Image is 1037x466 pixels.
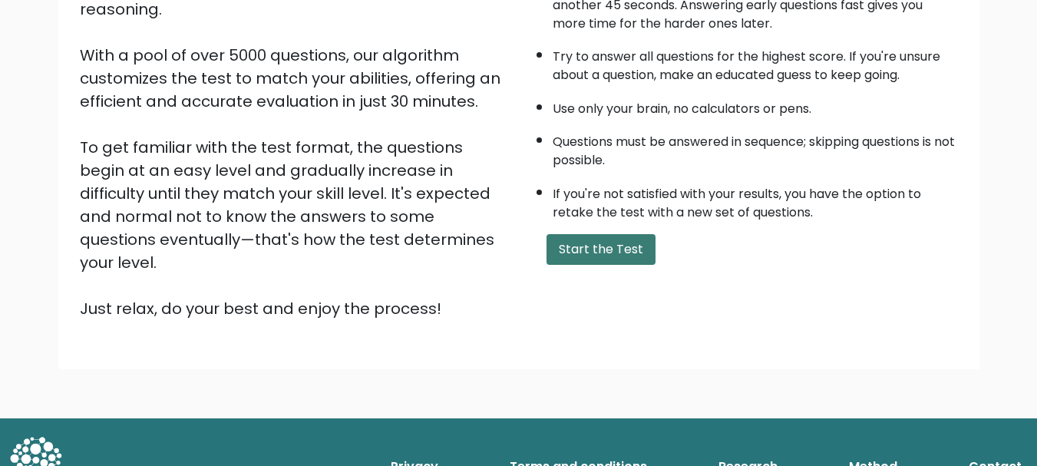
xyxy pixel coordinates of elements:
[553,125,958,170] li: Questions must be answered in sequence; skipping questions is not possible.
[553,92,958,118] li: Use only your brain, no calculators or pens.
[547,234,656,265] button: Start the Test
[553,177,958,222] li: If you're not satisfied with your results, you have the option to retake the test with a new set ...
[553,40,958,84] li: Try to answer all questions for the highest score. If you're unsure about a question, make an edu...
